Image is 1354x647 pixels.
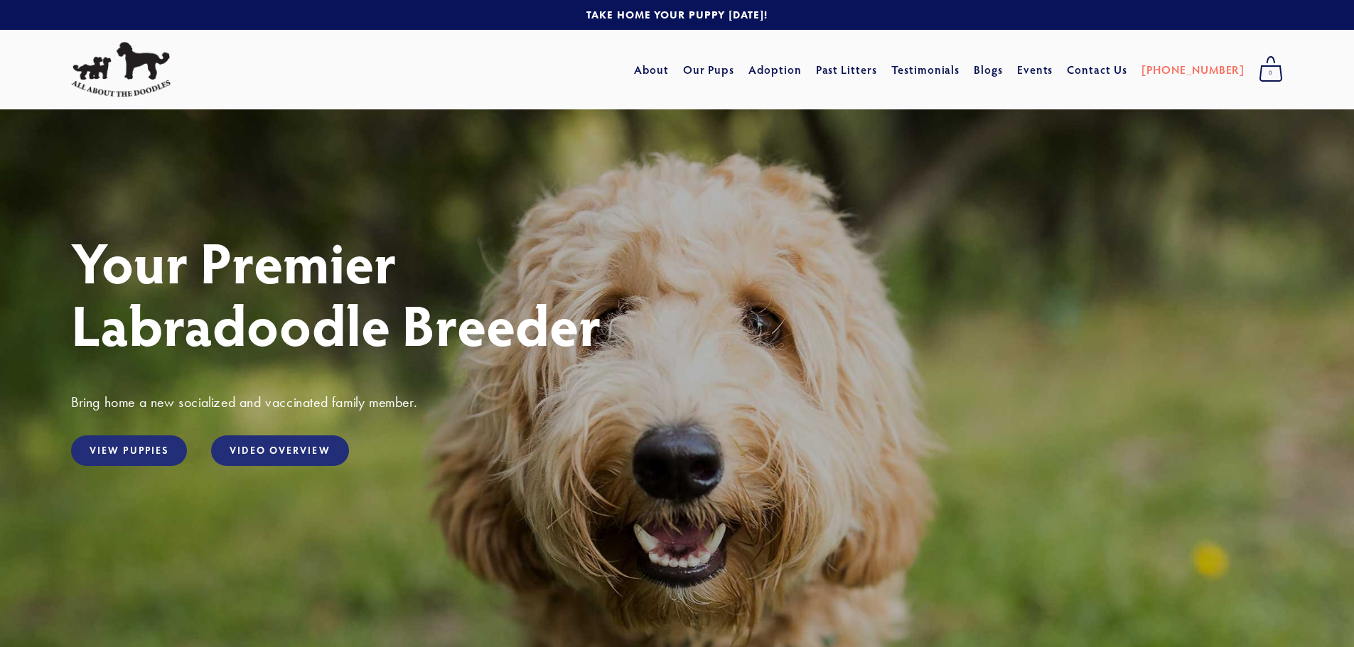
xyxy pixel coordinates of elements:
a: 0 items in cart [1252,52,1290,87]
img: All About The Doodles [71,42,171,97]
a: Contact Us [1067,57,1127,82]
h3: Bring home a new socialized and vaccinated family member. [71,393,1283,411]
a: Adoption [748,57,802,82]
h1: Your Premier Labradoodle Breeder [71,230,1283,355]
a: Video Overview [211,435,348,466]
a: Blogs [974,57,1003,82]
a: [PHONE_NUMBER] [1141,57,1245,82]
a: Past Litters [816,62,878,77]
a: About [634,57,669,82]
a: Our Pups [683,57,735,82]
a: View Puppies [71,435,187,466]
a: Events [1017,57,1053,82]
span: 0 [1259,64,1283,82]
a: Testimonials [891,57,960,82]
